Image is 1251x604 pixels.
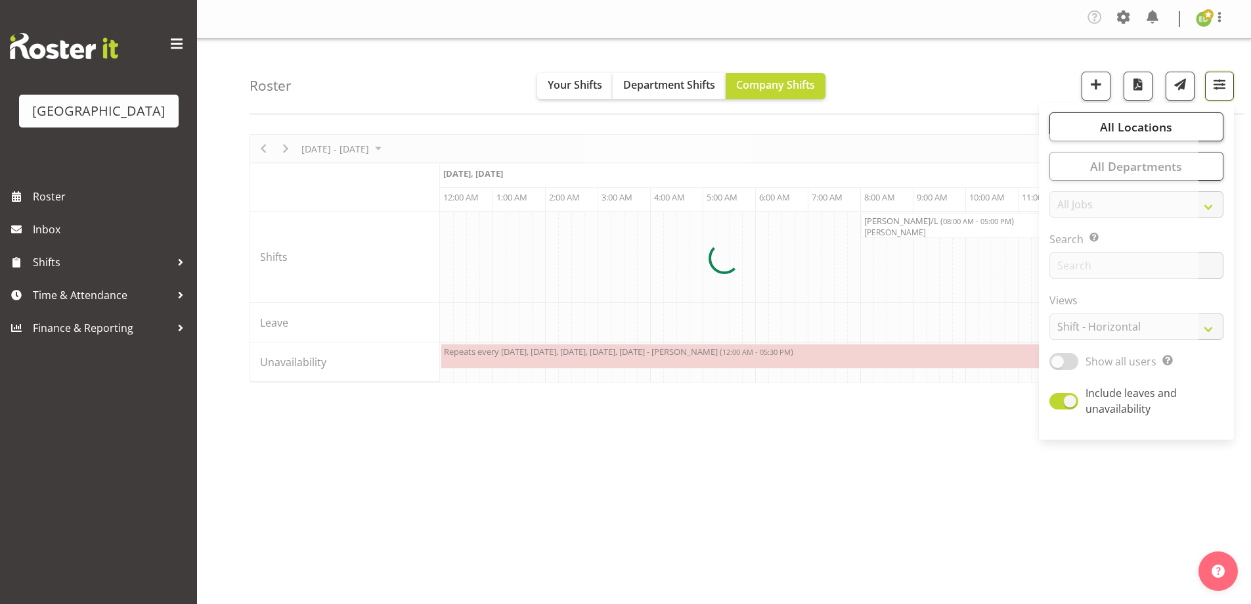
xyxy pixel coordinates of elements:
button: Company Shifts [726,73,825,99]
img: help-xxl-2.png [1212,565,1225,578]
span: Department Shifts [623,78,715,92]
span: Include leaves and unavailability [1086,386,1177,416]
button: Send a list of all shifts for the selected filtered period to all rostered employees. [1166,72,1195,101]
span: Roster [33,187,190,206]
span: Shifts [33,252,171,272]
button: Filter Shifts [1205,72,1234,101]
span: Inbox [33,220,190,239]
img: emma-dowman11789.jpg [1196,11,1212,27]
span: Time & Attendance [33,285,171,305]
button: Download a PDF of the roster according to the set date range. [1124,72,1152,101]
span: Company Shifts [736,78,815,92]
span: Your Shifts [548,78,602,92]
img: Rosterit website logo [10,33,118,59]
button: Your Shifts [537,73,613,99]
button: Department Shifts [613,73,726,99]
div: [GEOGRAPHIC_DATA] [32,101,165,121]
span: All Locations [1100,119,1172,135]
span: Finance & Reporting [33,318,171,338]
h4: Roster [250,78,292,93]
button: Add a new shift [1082,72,1110,101]
button: All Locations [1049,112,1223,141]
